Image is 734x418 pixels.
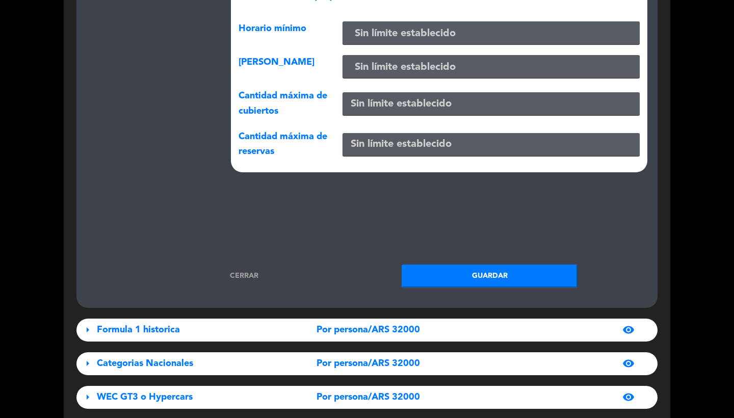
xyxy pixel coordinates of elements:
[239,24,306,33] span: Horario mínimo
[82,391,94,403] span: arrow_right
[97,359,193,368] span: Categorias Nacionales
[317,323,420,337] span: Por persona/ARS 32000
[239,91,327,115] span: Cantidad máxima de cubiertos
[97,393,193,402] span: WEC GT3 o Hypercars
[622,324,635,336] span: visibility
[82,357,94,370] span: arrow_right
[239,58,314,67] span: [PERSON_NAME]
[343,92,640,115] input: Sin límite establecido
[343,133,640,156] input: Sin límite establecido
[156,270,332,282] a: Cerrar
[317,390,420,405] span: Por persona/ARS 32000
[82,324,94,336] span: arrow_right
[317,356,420,371] span: Por persona/ARS 32000
[402,265,578,288] button: Guardar
[239,132,327,156] span: Cantidad máxima de reservas
[97,325,180,334] span: Formula 1 historica
[622,357,635,370] span: visibility
[622,391,635,403] span: visibility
